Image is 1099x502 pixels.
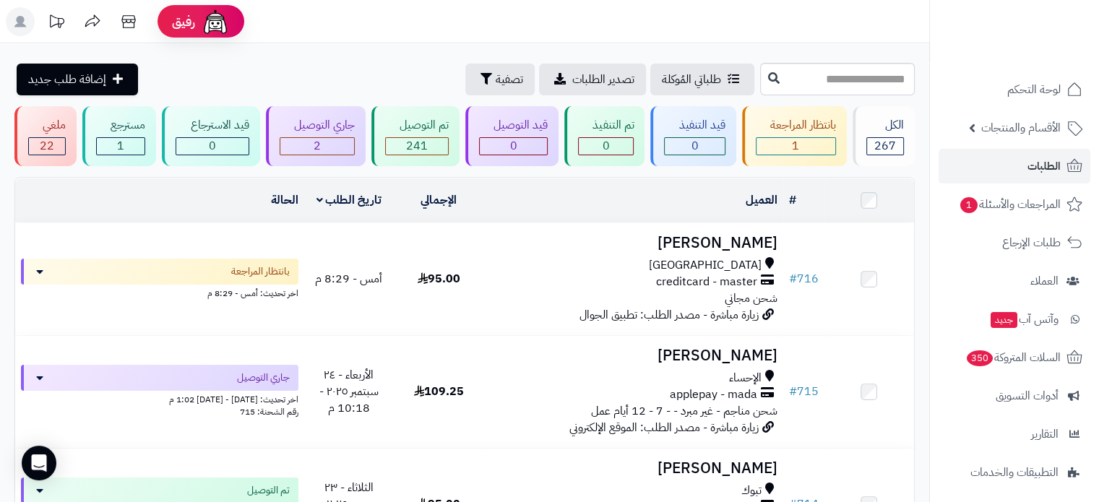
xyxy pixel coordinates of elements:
div: اخر تحديث: أمس - 8:29 م [21,285,298,300]
span: 0 [209,137,216,155]
a: المراجعات والأسئلة1 [939,187,1090,222]
a: جاري التوصيل 2 [263,106,369,166]
div: 0 [176,138,248,155]
span: creditcard - master [656,274,757,290]
span: التطبيقات والخدمات [970,462,1059,482]
span: زيارة مباشرة - مصدر الطلب: تطبيق الجوال [579,306,759,324]
div: 241 [386,138,448,155]
span: السلات المتروكة [965,347,1061,368]
span: زيارة مباشرة - مصدر الطلب: الموقع الإلكتروني [569,419,759,436]
span: العملاء [1030,271,1059,291]
img: ai-face.png [201,7,230,36]
a: السلات المتروكة350 [939,340,1090,375]
span: تصدير الطلبات [572,71,634,88]
a: تصدير الطلبات [539,64,646,95]
span: بانتظار المراجعة [231,264,290,279]
div: ملغي [28,117,66,134]
span: طلباتي المُوكلة [662,71,721,88]
span: تصفية [496,71,523,88]
div: 22 [29,138,65,155]
span: تبوك [741,482,762,499]
span: 350 [967,350,993,366]
h3: [PERSON_NAME] [489,347,777,364]
span: طلبات الإرجاع [1002,233,1061,253]
span: رقم الشحنة: 715 [240,405,298,418]
span: أمس - 8:29 م [315,270,382,287]
a: العميل [746,191,777,209]
a: مسترجع 1 [79,106,159,166]
span: وآتس آب [989,309,1059,329]
span: الأقسام والمنتجات [981,118,1061,138]
a: العملاء [939,264,1090,298]
span: 0 [691,137,698,155]
span: جاري التوصيل [237,371,290,385]
span: شحن مناجم - غير مبرد - - 7 - 12 أيام عمل [591,402,777,420]
a: الإجمالي [421,191,457,209]
span: جديد [991,312,1017,328]
div: 2 [280,138,354,155]
div: الكل [866,117,904,134]
span: 1 [792,137,799,155]
a: الحالة [271,191,298,209]
h3: [PERSON_NAME] [489,235,777,251]
a: تم التوصيل 241 [369,106,462,166]
a: #715 [789,383,819,400]
span: 1 [960,197,978,213]
a: أدوات التسويق [939,378,1090,413]
a: بانتظار المراجعة 1 [739,106,850,166]
div: 0 [480,138,547,155]
span: رفيق [172,13,195,30]
span: الإحساء [729,370,762,386]
a: #716 [789,270,819,287]
span: # [789,383,797,400]
div: 1 [97,138,145,155]
a: التقارير [939,417,1090,451]
a: قيد التنفيذ 0 [647,106,738,166]
div: Open Intercom Messenger [22,446,56,480]
div: 0 [665,138,724,155]
span: تم التوصيل [247,483,290,498]
span: 241 [406,137,428,155]
a: قيد التوصيل 0 [462,106,561,166]
a: ملغي 22 [12,106,79,166]
span: إضافة طلب جديد [28,71,106,88]
span: 2 [314,137,321,155]
div: مسترجع [96,117,145,134]
span: المراجعات والأسئلة [959,194,1061,215]
a: طلبات الإرجاع [939,225,1090,260]
a: تحديثات المنصة [38,7,74,40]
a: قيد الاسترجاع 0 [159,106,262,166]
a: تاريخ الطلب [316,191,382,209]
a: الطلبات [939,149,1090,183]
span: # [789,270,797,287]
a: # [789,191,796,209]
span: 267 [874,137,896,155]
div: جاري التوصيل [280,117,355,134]
img: logo-2.png [1001,40,1085,71]
a: إضافة طلب جديد [17,64,138,95]
a: لوحة التحكم [939,72,1090,107]
span: [GEOGRAPHIC_DATA] [649,257,762,274]
a: التطبيقات والخدمات [939,455,1090,490]
div: اخر تحديث: [DATE] - [DATE] 1:02 م [21,391,298,406]
span: الطلبات [1027,156,1061,176]
span: 95.00 [418,270,460,287]
span: أدوات التسويق [996,386,1059,406]
span: 0 [510,137,517,155]
div: قيد التنفيذ [664,117,725,134]
span: 22 [40,137,54,155]
span: 1 [117,137,124,155]
div: 0 [579,138,633,155]
span: 0 [603,137,610,155]
div: قيد الاسترجاع [176,117,249,134]
a: طلباتي المُوكلة [650,64,754,95]
span: شحن مجاني [725,290,777,307]
div: قيد التوصيل [479,117,548,134]
div: تم التوصيل [385,117,449,134]
span: 109.25 [414,383,464,400]
a: الكل267 [850,106,918,166]
h3: [PERSON_NAME] [489,460,777,477]
span: applepay - mada [670,386,757,403]
span: التقارير [1031,424,1059,444]
a: تم التنفيذ 0 [561,106,647,166]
